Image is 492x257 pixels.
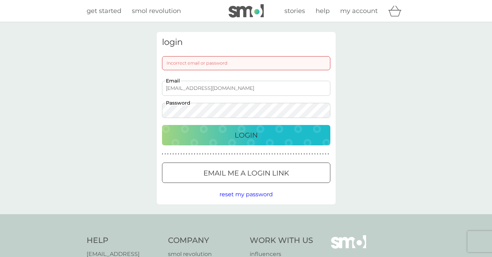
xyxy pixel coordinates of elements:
p: ● [312,152,313,156]
p: ● [266,152,268,156]
p: ● [178,152,179,156]
a: help [316,6,330,16]
p: ● [175,152,177,156]
p: ● [194,152,195,156]
p: ● [181,152,182,156]
p: ● [164,152,166,156]
p: ● [277,152,278,156]
p: ● [199,152,201,156]
span: my account [340,7,378,15]
h4: Help [87,235,161,246]
p: ● [245,152,246,156]
p: ● [288,152,289,156]
a: smol revolution [132,6,181,16]
p: ● [242,152,243,156]
p: ● [170,152,171,156]
p: ● [191,152,193,156]
button: Email me a login link [162,163,330,183]
span: smol revolution [132,7,181,15]
p: ● [261,152,262,156]
p: ● [304,152,305,156]
p: ● [189,152,190,156]
p: ● [205,152,206,156]
p: ● [202,152,203,156]
p: ● [229,152,230,156]
p: Login [235,130,258,141]
h4: Work With Us [250,235,313,246]
p: ● [210,152,211,156]
a: my account [340,6,378,16]
p: ● [290,152,292,156]
p: ● [183,152,185,156]
p: ● [301,152,302,156]
span: stories [284,7,305,15]
p: ● [213,152,214,156]
p: ● [325,152,326,156]
p: ● [207,152,209,156]
div: Incorrect email or password [162,56,330,70]
span: get started [87,7,121,15]
p: ● [309,152,310,156]
p: ● [215,152,217,156]
p: ● [173,152,174,156]
p: ● [263,152,265,156]
p: Email me a login link [203,167,289,179]
p: ● [234,152,235,156]
p: ● [253,152,254,156]
p: ● [226,152,228,156]
p: ● [240,152,241,156]
button: reset my password [220,190,273,199]
p: ● [274,152,276,156]
div: basket [388,4,406,18]
p: ● [258,152,260,156]
h4: Company [168,235,243,246]
p: ● [248,152,249,156]
p: ● [269,152,270,156]
p: ● [271,152,273,156]
p: ● [221,152,222,156]
p: ● [314,152,316,156]
p: ● [218,152,220,156]
span: reset my password [220,191,273,198]
p: ● [186,152,187,156]
p: ● [250,152,251,156]
a: get started [87,6,121,16]
p: ● [322,152,324,156]
p: ● [223,152,225,156]
p: ● [296,152,297,156]
span: help [316,7,330,15]
h3: login [162,37,330,47]
p: ● [285,152,286,156]
p: ● [298,152,299,156]
p: ● [197,152,198,156]
p: ● [319,152,321,156]
p: ● [162,152,163,156]
p: ● [317,152,318,156]
button: Login [162,125,330,145]
p: ● [306,152,308,156]
a: stories [284,6,305,16]
p: ● [279,152,281,156]
p: ● [231,152,233,156]
p: ● [328,152,329,156]
img: smol [229,4,264,18]
p: ● [293,152,294,156]
p: ● [237,152,238,156]
p: ● [282,152,284,156]
p: ● [167,152,169,156]
p: ● [255,152,257,156]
